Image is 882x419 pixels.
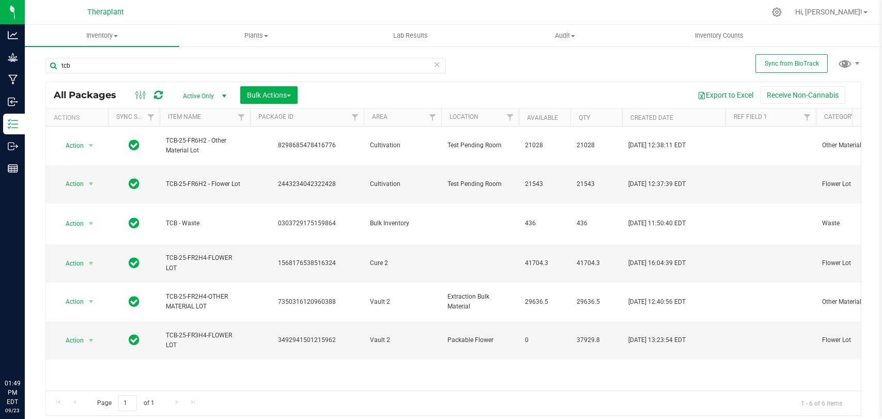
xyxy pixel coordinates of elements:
[577,141,616,150] span: 21028
[85,333,98,348] span: select
[179,25,334,46] a: Plants
[765,60,819,67] span: Sync from BioTrack
[8,141,18,151] inline-svg: Outbound
[233,108,250,126] a: Filter
[379,31,442,40] span: Lab Results
[8,74,18,85] inline-svg: Manufacturing
[10,336,41,367] iframe: Resource center
[180,31,333,40] span: Plants
[628,219,686,228] span: [DATE] 11:50:40 EDT
[370,335,435,345] span: Vault 2
[424,108,441,126] a: Filter
[691,86,760,104] button: Export to Excel
[447,141,513,150] span: Test Pending Room
[347,108,364,126] a: Filter
[488,31,642,40] span: Audit
[129,216,140,230] span: In Sync
[799,108,816,126] a: Filter
[434,58,441,71] span: Clear
[579,114,590,121] a: Qty
[258,113,293,120] a: Package ID
[795,8,862,16] span: Hi, [PERSON_NAME]!
[8,119,18,129] inline-svg: Inventory
[8,52,18,63] inline-svg: Grow
[450,113,478,120] a: Location
[85,138,98,153] span: select
[249,297,365,307] div: 7350316120960388
[249,335,365,345] div: 3492941501215962
[577,297,616,307] span: 29636.5
[577,258,616,268] span: 41704.3
[527,114,558,121] a: Available
[628,258,686,268] span: [DATE] 16:04:39 EDT
[54,89,127,101] span: All Packages
[87,8,124,17] span: Theraplant
[5,379,20,407] p: 01:49 PM EDT
[488,25,642,46] a: Audit
[370,258,435,268] span: Cure 2
[577,179,616,189] span: 21543
[56,138,84,153] span: Action
[116,113,156,120] a: Sync Status
[129,138,140,152] span: In Sync
[25,31,179,40] span: Inventory
[525,297,564,307] span: 29636.5
[166,219,244,228] span: TCB - Waste
[249,258,365,268] div: 1568176538516324
[793,395,850,411] span: 1 - 6 of 6 items
[770,7,783,17] div: Manage settings
[8,30,18,40] inline-svg: Analytics
[166,179,244,189] span: TCB-25-FR6H2 - Flower Lot
[240,86,298,104] button: Bulk Actions
[8,97,18,107] inline-svg: Inbound
[85,216,98,231] span: select
[630,114,673,121] a: Created Date
[25,25,179,46] a: Inventory
[370,179,435,189] span: Cultivation
[525,258,564,268] span: 41704.3
[166,253,244,273] span: TCB-25-FR2H4-FLOWER LOT
[525,179,564,189] span: 21543
[502,108,519,126] a: Filter
[681,31,757,40] span: Inventory Counts
[85,177,98,191] span: select
[447,335,513,345] span: Packable Flower
[249,179,365,189] div: 2443234042322428
[88,395,163,411] span: Page of 1
[166,136,244,156] span: TCB-25-FR6H2 - Other Material Lot
[755,54,828,73] button: Sync from BioTrack
[447,179,513,189] span: Test Pending Room
[525,335,564,345] span: 0
[372,113,388,120] a: Area
[525,219,564,228] span: 436
[628,141,686,150] span: [DATE] 12:38:11 EDT
[56,216,84,231] span: Action
[56,177,84,191] span: Action
[247,91,291,99] span: Bulk Actions
[129,177,140,191] span: In Sync
[56,256,84,271] span: Action
[370,219,435,228] span: Bulk Inventory
[760,86,845,104] button: Receive Non-Cannabis
[577,219,616,228] span: 436
[85,294,98,309] span: select
[628,179,686,189] span: [DATE] 12:37:39 EDT
[734,113,767,120] a: Ref Field 1
[129,333,140,347] span: In Sync
[249,219,365,228] div: 0303729175159864
[129,294,140,309] span: In Sync
[85,256,98,271] span: select
[8,163,18,174] inline-svg: Reports
[370,297,435,307] span: Vault 2
[129,256,140,270] span: In Sync
[824,113,855,120] a: Category
[525,141,564,150] span: 21028
[54,114,104,121] div: Actions
[166,292,244,312] span: TCB-25-FR2H4-OTHER MATERIAL LOT
[628,297,686,307] span: [DATE] 12:40:56 EDT
[166,331,244,350] span: TCB-25-FR3H4-FLOWER LOT
[628,335,686,345] span: [DATE] 13:23:54 EDT
[56,333,84,348] span: Action
[5,407,20,414] p: 09/23
[118,395,137,411] input: 1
